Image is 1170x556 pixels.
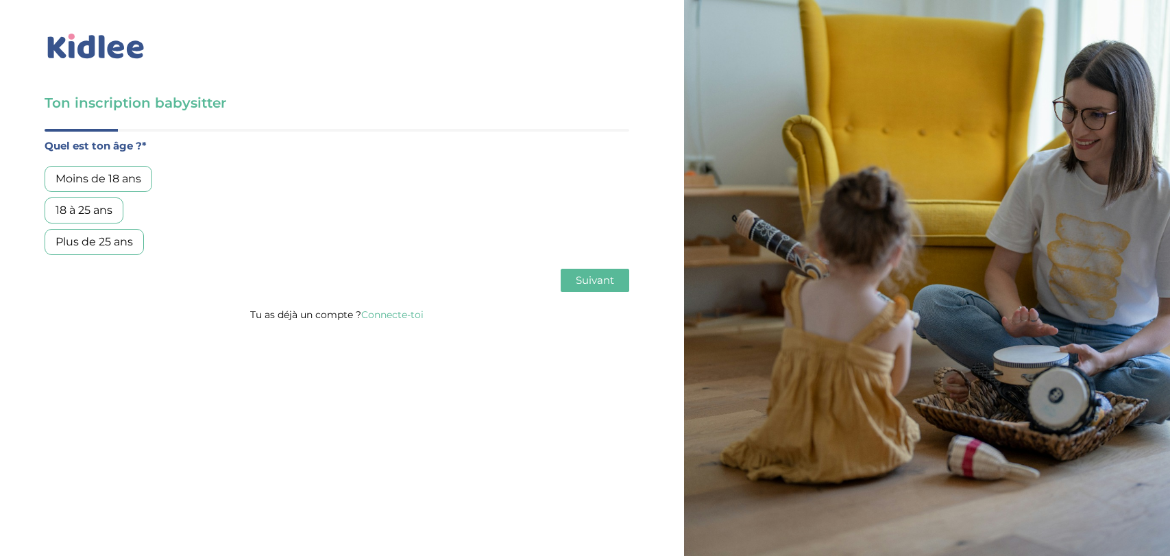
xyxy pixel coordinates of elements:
button: Précédent [45,269,109,292]
h3: Ton inscription babysitter [45,93,629,112]
div: 18 à 25 ans [45,197,123,223]
img: logo_kidlee_bleu [45,31,147,62]
label: Quel est ton âge ?* [45,137,629,155]
span: Suivant [576,274,614,287]
div: Moins de 18 ans [45,166,152,192]
button: Suivant [561,269,629,292]
a: Connecte-toi [361,309,424,321]
div: Plus de 25 ans [45,229,144,255]
p: Tu as déjà un compte ? [45,306,629,324]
